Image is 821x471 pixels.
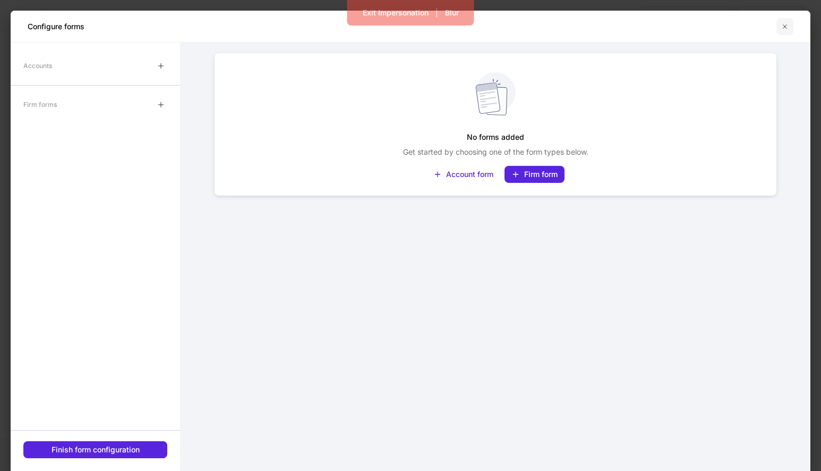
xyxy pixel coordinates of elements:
[23,441,167,458] button: Finish form configuration
[23,56,52,75] div: Accounts
[445,7,459,18] div: Blur
[426,166,500,183] button: Account form
[52,444,140,455] div: Finish form configuration
[446,169,493,180] div: Account form
[524,169,558,180] div: Firm form
[504,166,565,183] button: Firm form
[467,128,524,147] h5: No forms added
[23,95,57,114] div: Firm forms
[403,147,588,157] p: Get started by choosing one of the form types below.
[28,21,84,32] h5: Configure forms
[363,7,429,18] div: Exit Impersonation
